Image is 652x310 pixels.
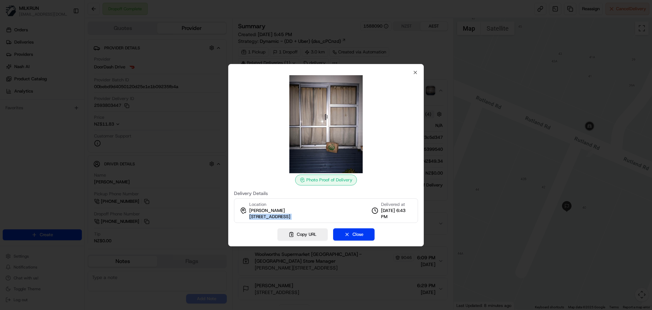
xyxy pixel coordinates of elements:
span: [PERSON_NAME] [249,208,285,214]
button: Copy URL [277,228,328,241]
button: Close [333,228,375,241]
img: photo_proof_of_delivery image [277,75,375,173]
label: Delivery Details [234,191,418,196]
span: Location [249,201,266,208]
span: [STREET_ADDRESS] [249,214,290,220]
span: [DATE] 6:43 PM [381,208,412,220]
span: Delivered at [381,201,412,208]
div: Photo Proof of Delivery [295,175,357,185]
